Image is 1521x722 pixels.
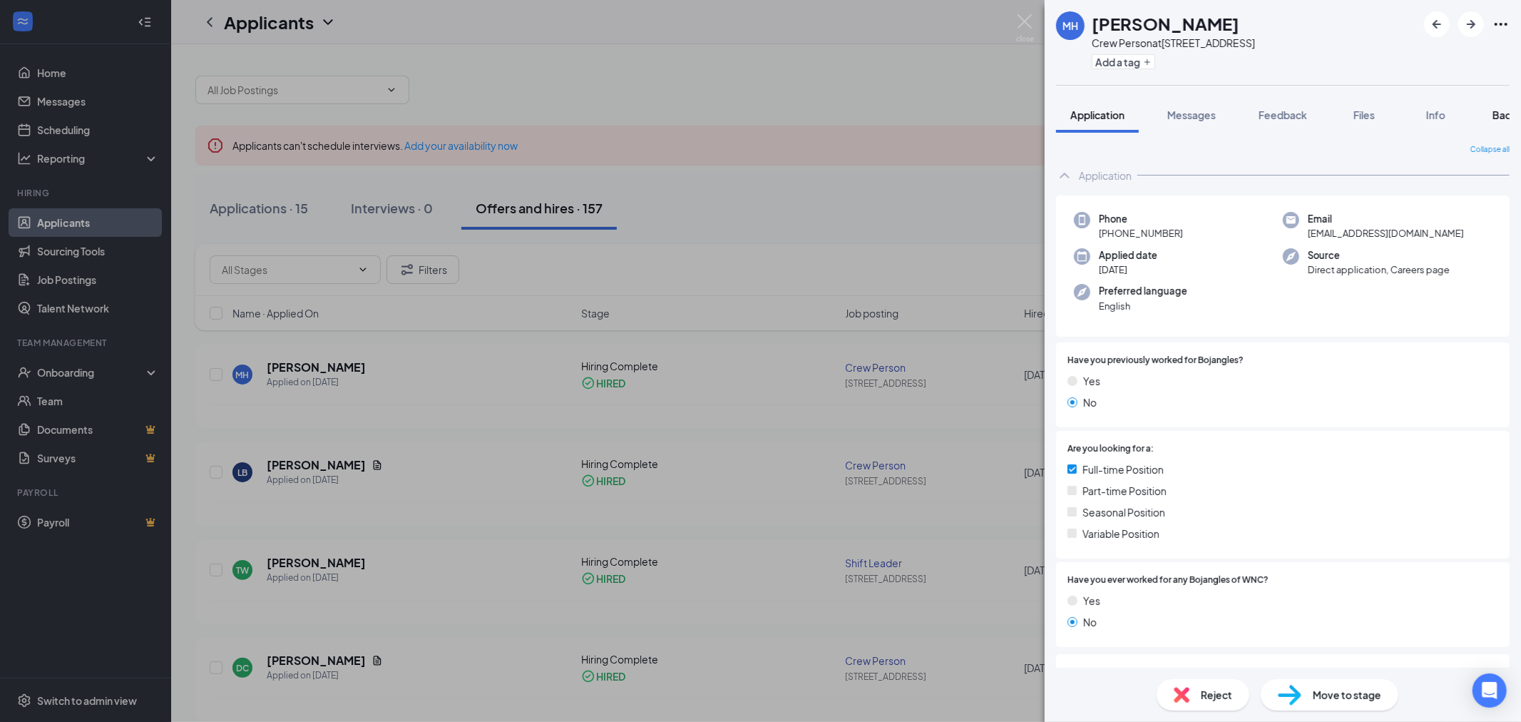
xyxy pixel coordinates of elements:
[1067,666,1498,681] span: Are you legally eligible to work in the [GEOGRAPHIC_DATA]?
[1082,526,1159,541] span: Variable Position
[1092,54,1155,69] button: PlusAdd a tag
[1082,504,1165,520] span: Seasonal Position
[1308,212,1464,226] span: Email
[1259,108,1307,121] span: Feedback
[1353,108,1375,121] span: Files
[1099,212,1183,226] span: Phone
[1167,108,1216,121] span: Messages
[1313,687,1381,703] span: Move to stage
[1492,16,1510,33] svg: Ellipses
[1079,168,1132,183] div: Application
[1099,299,1187,313] span: English
[1426,108,1445,121] span: Info
[1458,11,1484,37] button: ArrowRight
[1067,442,1154,456] span: Are you looking for a:
[1424,11,1450,37] button: ArrowLeftNew
[1099,263,1157,277] span: [DATE]
[1083,373,1100,389] span: Yes
[1067,354,1244,367] span: Have you previously worked for Bojangles?
[1308,248,1450,263] span: Source
[1099,284,1187,298] span: Preferred language
[1062,19,1078,33] div: MH
[1082,462,1164,477] span: Full-time Position
[1083,395,1097,410] span: No
[1092,36,1255,50] div: Crew Person at [STREET_ADDRESS]
[1083,614,1097,630] span: No
[1428,16,1445,33] svg: ArrowLeftNew
[1099,248,1157,263] span: Applied date
[1473,673,1507,708] div: Open Intercom Messenger
[1470,144,1510,156] span: Collapse all
[1056,167,1073,184] svg: ChevronUp
[1143,58,1152,66] svg: Plus
[1308,226,1464,240] span: [EMAIL_ADDRESS][DOMAIN_NAME]
[1308,263,1450,277] span: Direct application, Careers page
[1083,593,1100,609] span: Yes
[1070,108,1125,121] span: Application
[1067,574,1269,587] span: Have you ever worked for any Bojangles of WNC?
[1201,687,1232,703] span: Reject
[1463,16,1480,33] svg: ArrowRight
[1082,483,1167,499] span: Part-time Position
[1099,226,1183,240] span: [PHONE_NUMBER]
[1092,11,1239,36] h1: [PERSON_NAME]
